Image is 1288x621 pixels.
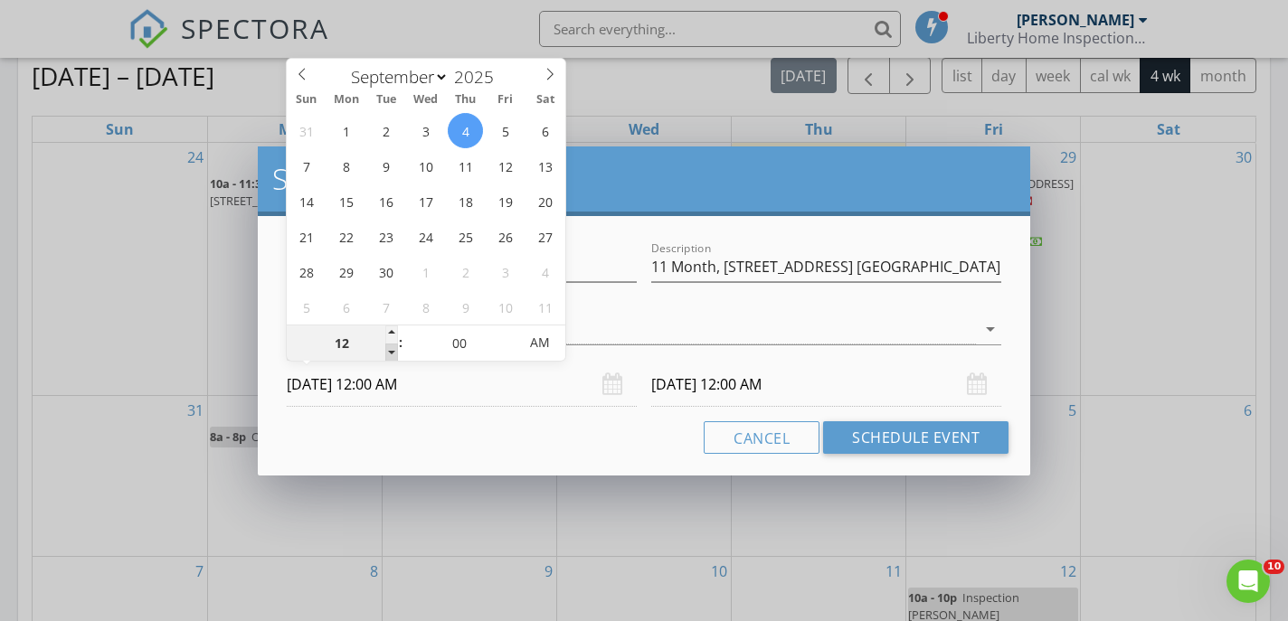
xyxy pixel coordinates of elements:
[1264,560,1284,574] span: 10
[527,254,563,289] span: October 4, 2025
[327,94,366,106] span: Mon
[408,113,443,148] span: September 3, 2025
[368,289,403,325] span: October 7, 2025
[527,113,563,148] span: September 6, 2025
[448,113,483,148] span: September 4, 2025
[368,183,403,219] span: September 16, 2025
[488,254,523,289] span: October 3, 2025
[289,219,324,254] span: September 21, 2025
[289,289,324,325] span: October 5, 2025
[368,148,403,183] span: September 9, 2025
[488,148,523,183] span: September 12, 2025
[328,254,364,289] span: September 29, 2025
[368,254,403,289] span: September 30, 2025
[448,219,483,254] span: September 25, 2025
[408,183,443,219] span: September 17, 2025
[289,183,324,219] span: September 14, 2025
[527,219,563,254] span: September 27, 2025
[448,289,483,325] span: October 9, 2025
[488,113,523,148] span: September 5, 2025
[515,325,564,361] span: Click to toggle
[289,148,324,183] span: September 7, 2025
[446,94,486,106] span: Thu
[448,254,483,289] span: October 2, 2025
[287,94,327,106] span: Sun
[980,318,1001,340] i: arrow_drop_down
[488,289,523,325] span: October 10, 2025
[272,161,1016,197] h2: Schedule Event
[408,289,443,325] span: October 8, 2025
[366,94,406,106] span: Tue
[651,362,1001,407] input: Select date
[406,94,446,106] span: Wed
[527,148,563,183] span: September 13, 2025
[328,289,364,325] span: October 6, 2025
[289,113,324,148] span: August 31, 2025
[527,183,563,219] span: September 20, 2025
[408,219,443,254] span: September 24, 2025
[488,219,523,254] span: September 26, 2025
[368,113,403,148] span: September 2, 2025
[526,94,565,106] span: Sat
[704,421,819,454] button: Cancel
[328,219,364,254] span: September 22, 2025
[408,148,443,183] span: September 10, 2025
[486,94,526,106] span: Fri
[488,183,523,219] span: September 19, 2025
[328,113,364,148] span: September 1, 2025
[449,65,508,89] input: Year
[408,254,443,289] span: October 1, 2025
[527,289,563,325] span: October 11, 2025
[289,254,324,289] span: September 28, 2025
[328,183,364,219] span: September 15, 2025
[448,183,483,219] span: September 18, 2025
[368,219,403,254] span: September 23, 2025
[448,148,483,183] span: September 11, 2025
[287,362,637,407] input: Select date
[1226,560,1270,603] iframe: Intercom live chat
[328,148,364,183] span: September 8, 2025
[823,421,1009,454] button: Schedule Event
[398,325,403,361] span: :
